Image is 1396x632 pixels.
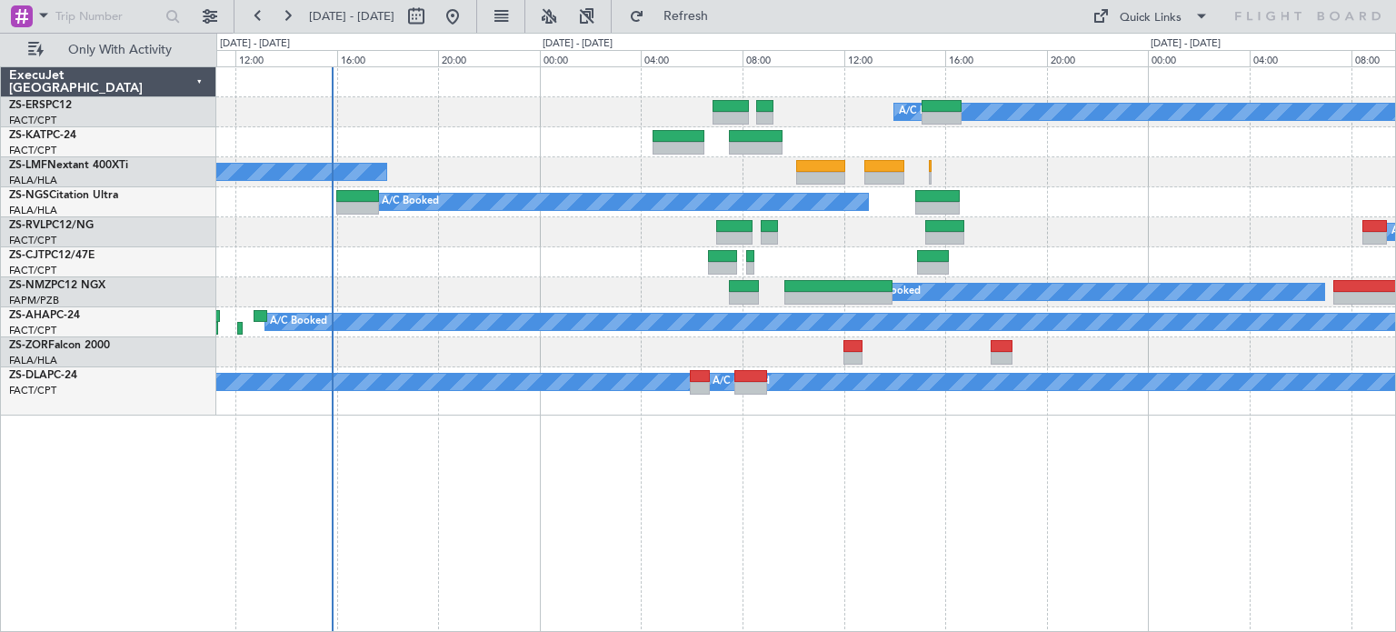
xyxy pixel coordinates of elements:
[9,130,76,141] a: ZS-KATPC-24
[9,234,56,247] a: FACT/CPT
[9,190,49,201] span: ZS-NGS
[220,36,290,52] div: [DATE] - [DATE]
[20,35,197,65] button: Only With Activity
[743,50,844,66] div: 08:00
[1047,50,1149,66] div: 20:00
[9,160,47,171] span: ZS-LMF
[9,370,47,381] span: ZS-DLA
[47,44,192,56] span: Only With Activity
[9,324,56,337] a: FACT/CPT
[9,340,110,351] a: ZS-ZORFalcon 2000
[9,190,118,201] a: ZS-NGSCitation Ultra
[713,368,770,396] div: A/C Booked
[9,280,51,291] span: ZS-NMZ
[621,2,730,31] button: Refresh
[9,340,48,351] span: ZS-ZOR
[9,174,57,187] a: FALA/HLA
[438,50,540,66] div: 20:00
[9,250,95,261] a: ZS-CJTPC12/47E
[9,100,72,111] a: ZS-ERSPC12
[1250,50,1351,66] div: 04:00
[337,50,439,66] div: 16:00
[9,100,45,111] span: ZS-ERS
[9,280,105,291] a: ZS-NMZPC12 NGX
[55,3,160,30] input: Trip Number
[9,370,77,381] a: ZS-DLAPC-24
[9,130,46,141] span: ZS-KAT
[9,204,57,217] a: FALA/HLA
[9,354,57,367] a: FALA/HLA
[382,188,439,216] div: A/C Booked
[309,8,394,25] span: [DATE] - [DATE]
[1148,50,1250,66] div: 00:00
[9,114,56,127] a: FACT/CPT
[270,308,327,336] div: A/C Booked
[9,264,56,277] a: FACT/CPT
[543,36,613,52] div: [DATE] - [DATE]
[9,160,128,171] a: ZS-LMFNextant 400XTi
[9,220,94,231] a: ZS-RVLPC12/NG
[235,50,337,66] div: 12:00
[1120,9,1182,27] div: Quick Links
[9,144,56,157] a: FACT/CPT
[641,50,743,66] div: 04:00
[9,384,56,397] a: FACT/CPT
[1151,36,1221,52] div: [DATE] - [DATE]
[9,250,45,261] span: ZS-CJT
[9,310,80,321] a: ZS-AHAPC-24
[899,98,956,125] div: A/C Booked
[1083,2,1218,31] button: Quick Links
[844,50,946,66] div: 12:00
[945,50,1047,66] div: 16:00
[9,294,59,307] a: FAPM/PZB
[9,310,50,321] span: ZS-AHA
[540,50,642,66] div: 00:00
[9,220,45,231] span: ZS-RVL
[648,10,724,23] span: Refresh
